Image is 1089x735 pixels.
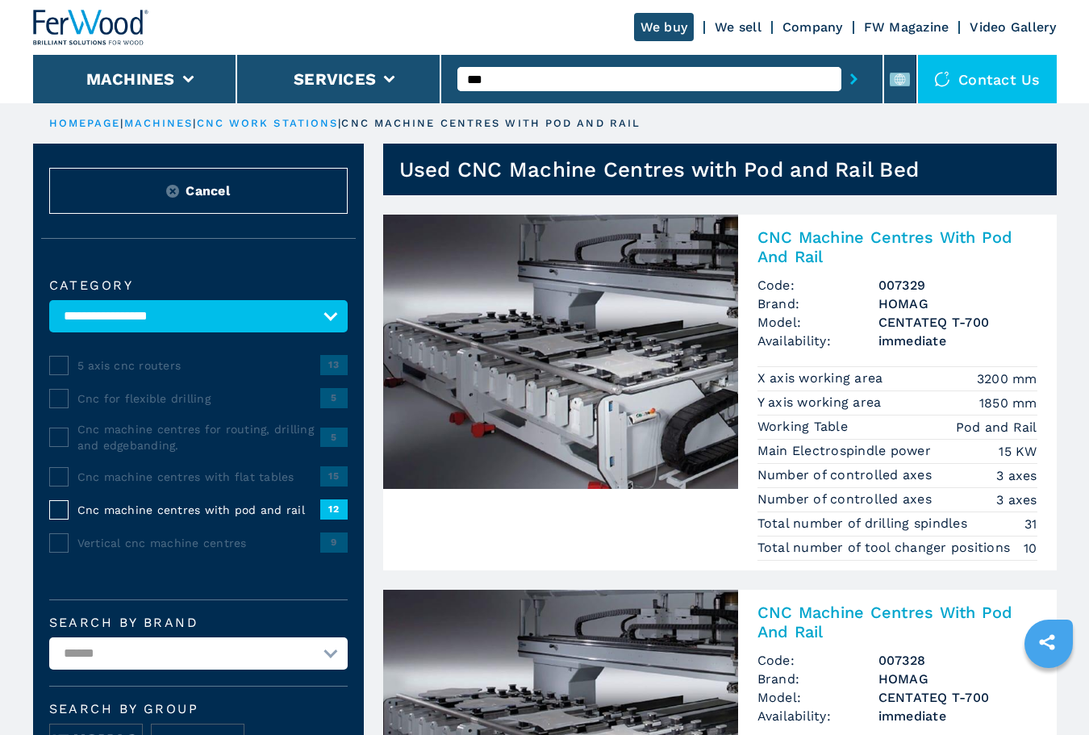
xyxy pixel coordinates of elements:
span: 5 [320,428,348,447]
a: We sell [715,19,761,35]
a: machines [124,117,194,129]
button: Services [294,69,376,89]
div: Contact us [918,55,1057,103]
button: ResetCancel [49,168,348,214]
span: Code: [757,276,878,294]
span: 5 [320,388,348,407]
a: CNC Machine Centres With Pod And Rail HOMAG CENTATEQ T-700CNC Machine Centres With Pod And RailCo... [383,215,1057,570]
em: 3200 mm [977,370,1037,388]
p: Total number of drilling spindles [757,515,972,532]
span: Availability: [757,332,878,350]
h3: HOMAG [878,670,1037,688]
a: Company [782,19,843,35]
p: Total number of tool changer positions [757,539,1015,557]
button: Machines [86,69,175,89]
button: submit-button [841,61,866,98]
a: FW Magazine [864,19,949,35]
em: Pod and Rail [956,418,1037,436]
span: Availability: [757,707,878,725]
span: | [193,117,196,129]
span: 13 [320,355,348,374]
em: 15 KW [999,442,1037,461]
h3: 007329 [878,276,1037,294]
p: Y axis working area [757,394,886,411]
a: Video Gallery [970,19,1056,35]
span: Vertical cnc machine centres [77,535,320,551]
a: HOMEPAGE [49,117,121,129]
span: Brand: [757,294,878,313]
span: immediate [878,332,1037,350]
label: Search by brand [49,616,348,629]
p: Main Electrospindle power [757,442,936,460]
em: 31 [1024,515,1037,533]
span: Cnc machine centres with flat tables [77,469,320,485]
em: 3 axes [996,466,1037,485]
a: cnc work stations [197,117,339,129]
span: Search by group [49,703,348,716]
p: Number of controlled axes [757,491,937,508]
h3: 007328 [878,651,1037,670]
em: 1850 mm [979,394,1037,412]
span: Cnc machine centres for routing, drilling and edgebanding. [77,421,320,453]
span: 9 [320,532,348,552]
img: Contact us [934,71,950,87]
span: Cnc for flexible drilling [77,390,320,407]
h3: HOMAG [878,294,1037,313]
span: 5 axis cnc routers [77,357,320,374]
span: 15 [320,466,348,486]
img: Ferwood [33,10,149,45]
h3: CENTATEQ T-700 [878,313,1037,332]
span: Model: [757,313,878,332]
span: | [338,117,341,129]
em: 3 axes [996,491,1037,509]
label: Category [49,279,348,292]
h2: CNC Machine Centres With Pod And Rail [757,603,1037,641]
p: cnc machine centres with pod and rail [341,116,640,131]
h1: Used CNC Machine Centres with Pod and Rail Bed [399,157,920,182]
a: sharethis [1027,622,1067,662]
span: immediate [878,707,1037,725]
img: CNC Machine Centres With Pod And Rail HOMAG CENTATEQ T-700 [383,215,738,489]
h3: CENTATEQ T-700 [878,688,1037,707]
span: Model: [757,688,878,707]
iframe: Chat [1020,662,1077,723]
em: 10 [1024,539,1037,558]
span: 12 [320,499,348,519]
span: | [120,117,123,129]
span: Brand: [757,670,878,688]
a: We buy [634,13,695,41]
img: Reset [166,185,179,198]
span: Cancel [186,182,230,200]
p: Number of controlled axes [757,466,937,484]
h2: CNC Machine Centres With Pod And Rail [757,228,1037,266]
p: X axis working area [757,370,887,387]
span: Code: [757,651,878,670]
p: Working Table [757,418,853,436]
span: Cnc machine centres with pod and rail [77,502,320,518]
